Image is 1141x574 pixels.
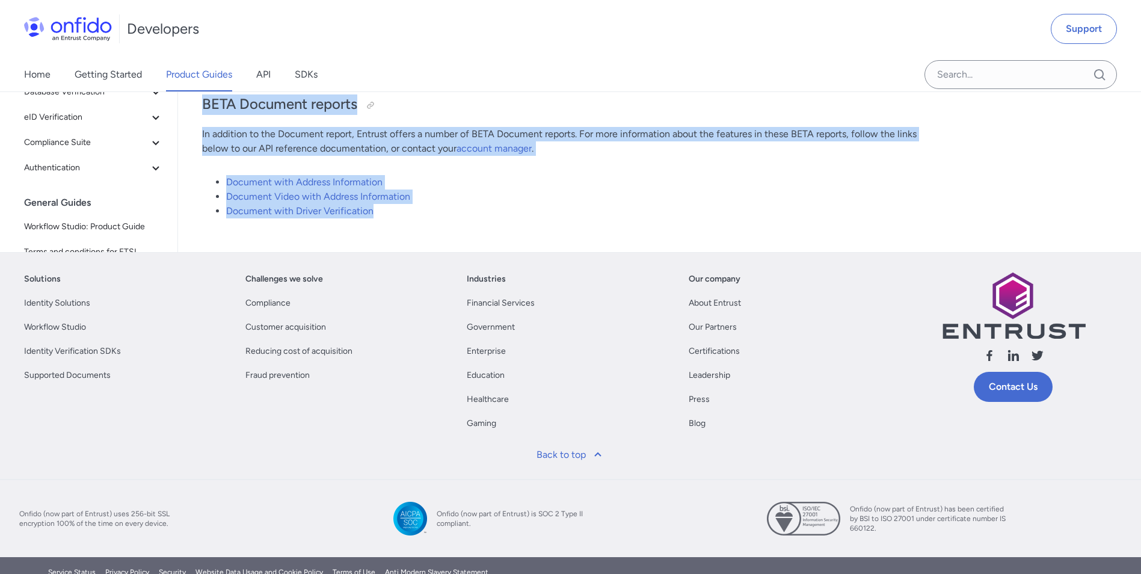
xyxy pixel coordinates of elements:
a: SDKs [295,58,318,91]
div: General Guides [24,191,173,215]
span: Terms and conditions for ETSI certified identity verification [24,245,163,274]
a: Follow us X (Twitter) [1030,348,1045,367]
a: Customer acquisition [245,320,326,335]
a: Follow us facebook [982,348,997,367]
input: Onfido search input field [924,60,1117,89]
a: Solutions [24,272,61,286]
a: Document with Address Information [226,176,383,188]
button: Compliance Suite [19,131,168,155]
span: Authentication [24,161,149,175]
h2: BETA Document reports [202,94,936,115]
a: Reducing cost of acquisition [245,344,352,359]
span: Workflow Studio: Product Guide [24,220,163,234]
a: Getting Started [75,58,142,91]
span: Compliance Suite [24,135,149,150]
svg: Follow us facebook [982,348,997,363]
a: Healthcare [467,392,509,407]
svg: Follow us X (Twitter) [1030,348,1045,363]
a: Terms and conditions for ETSI certified identity verification [19,240,168,279]
a: Industries [467,272,506,286]
a: Education [467,368,505,383]
a: Document with Driver Verification [226,205,374,217]
a: Financial Services [467,296,535,310]
img: Entrust logo [941,272,1086,339]
a: Our Partners [689,320,737,335]
a: Identity Solutions [24,296,90,310]
img: Onfido Logo [24,17,112,41]
a: Contact Us [974,372,1053,402]
a: Identity Verification SDKs [24,344,121,359]
a: Enterprise [467,344,506,359]
h1: Developers [127,19,199,39]
button: Authentication [19,156,168,180]
button: eID Verification [19,105,168,129]
a: Our company [689,272,740,286]
a: Blog [689,416,706,431]
a: Government [467,320,515,335]
a: Gaming [467,416,496,431]
a: Compliance [245,296,291,310]
span: Onfido (now part of Entrust) uses 256-bit SSL encryption 100% of the time on every device. [19,509,176,528]
a: Support [1051,14,1117,44]
a: Challenges we solve [245,272,323,286]
p: In addition to the Document report, Entrust offers a number of BETA Document reports. For more in... [202,127,936,156]
a: Home [24,58,51,91]
a: Workflow Studio: Product Guide [19,215,168,239]
a: Workflow Studio [24,320,86,335]
span: eID Verification [24,110,149,125]
a: account manager [457,143,532,154]
a: Leadership [689,368,730,383]
a: Follow us linkedin [1006,348,1021,367]
a: Press [689,392,710,407]
img: ISO 27001 certified [767,502,840,535]
a: Supported Documents [24,368,111,383]
a: API [256,58,271,91]
a: Product Guides [166,58,232,91]
span: Onfido (now part of Entrust) is SOC 2 Type II compliant. [437,509,593,528]
a: Document Video with Address Information [226,191,410,202]
img: SOC 2 Type II compliant [393,502,427,535]
svg: Follow us linkedin [1006,348,1021,363]
a: Back to top [529,440,612,469]
a: Fraud prevention [245,368,310,383]
a: Certifications [689,344,740,359]
span: Onfido (now part of Entrust) has been certified by BSI to ISO 27001 under certificate number IS 6... [850,504,1006,533]
a: About Entrust [689,296,741,310]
